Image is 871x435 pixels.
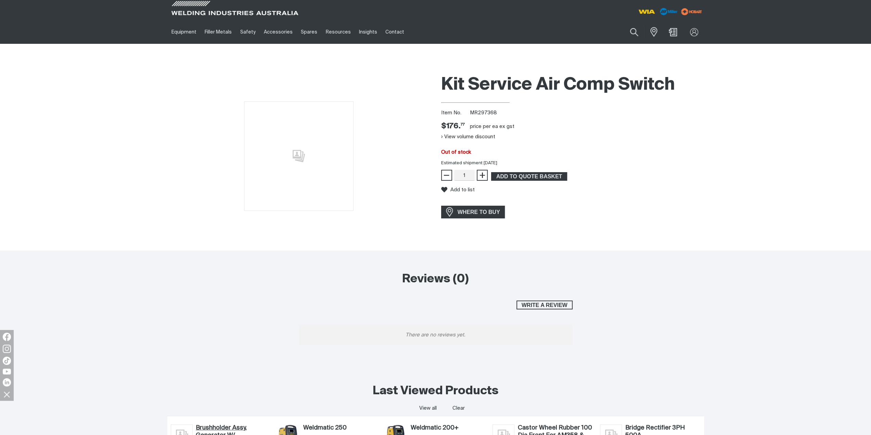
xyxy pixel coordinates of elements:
img: No image for this product [244,101,354,211]
img: YouTube [3,369,11,374]
input: Product name or item number... [614,24,646,40]
span: ADD TO QUOTE BASKET [492,172,566,181]
div: price per EA [470,123,498,130]
a: WHERE TO BUY [441,206,505,218]
a: Filler Metals [201,20,236,44]
button: Write a review [516,300,573,309]
a: Weldmatic 250 [303,424,379,432]
img: Instagram [3,345,11,353]
button: View volume discount [441,131,495,142]
a: Contact [381,20,408,44]
span: Item No. [441,109,469,117]
img: miller [679,7,704,17]
button: Search products [623,24,646,40]
span: $176. [441,121,465,131]
a: Weldmatic 200+ [410,424,486,432]
img: LinkedIn [3,378,11,386]
a: Equipment [167,20,201,44]
div: Price [441,121,465,131]
div: Estimated shipment [DATE] [436,160,709,167]
a: Spares [297,20,321,44]
div: ex gst [499,123,514,130]
a: Insights [355,20,381,44]
h2: Last Viewed Products [373,384,499,399]
button: Clear all last viewed products [451,404,466,413]
a: Shopping cart (0 product(s)) [667,28,678,36]
nav: Main [167,20,570,44]
h1: Kit Service Air Comp Switch [441,74,704,96]
button: Add to list [441,187,475,193]
span: + [479,169,485,181]
button: Add Kit Service Air Comp Switch to the shopping cart [491,172,567,181]
h2: Reviews (0) [299,272,573,287]
span: Out of stock [441,150,471,155]
sup: 77 [461,123,465,126]
a: View all last viewed products [419,405,436,412]
a: Safety [236,20,259,44]
a: Accessories [260,20,297,44]
img: Facebook [3,333,11,341]
span: − [443,169,450,181]
img: hide socials [1,388,13,400]
span: Add to list [450,187,475,193]
span: MR297368 [470,110,497,115]
a: Resources [321,20,355,44]
span: Write a review [517,300,572,309]
p: There are no reviews yet. [299,325,573,345]
span: WHERE TO BUY [453,207,504,218]
img: TikTok [3,357,11,365]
